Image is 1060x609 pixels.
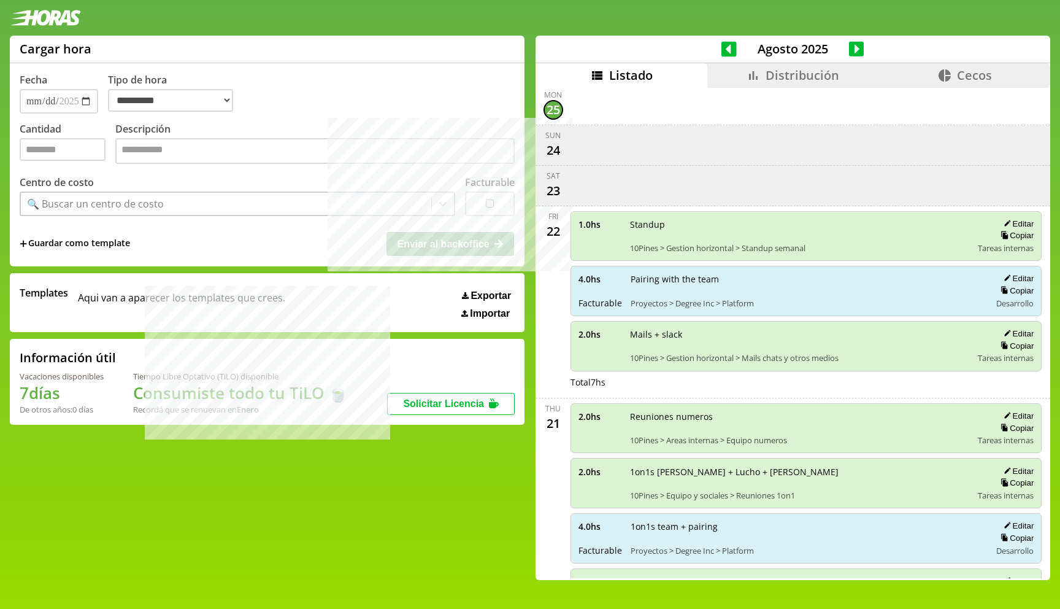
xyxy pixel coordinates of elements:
[1000,273,1034,284] button: Editar
[10,10,81,26] img: logotipo
[1000,466,1034,476] button: Editar
[108,73,243,114] label: Tipo de hora
[630,219,970,230] span: Standup
[630,466,970,478] span: 1on1s [PERSON_NAME] + Lucho + [PERSON_NAME]
[470,308,510,319] span: Importar
[609,67,653,83] span: Listado
[578,328,621,340] span: 2.0 hs
[20,41,91,57] h1: Cargar hora
[957,67,992,83] span: Cecos
[631,545,983,556] span: Proyectos > Degree Inc > Platform
[547,171,560,181] div: Sat
[997,285,1034,296] button: Copiar
[20,349,116,366] h2: Información útil
[978,352,1034,363] span: Tareas internas
[578,466,621,478] span: 2.0 hs
[465,176,515,189] label: Facturable
[470,290,511,301] span: Exportar
[108,89,233,112] select: Tipo de hora
[78,286,285,319] span: Aqui van a aparecer los templates que crees.
[20,382,104,404] h1: 7 días
[20,404,104,415] div: De otros años: 0 días
[631,521,983,532] span: 1on1s team + pairing
[20,73,47,87] label: Fecha
[996,545,1034,556] span: Desarrollo
[578,545,622,556] span: Facturable
[548,211,558,222] div: Fri
[578,219,621,230] span: 1.0 hs
[630,242,970,254] span: 10Pines > Gestion horizontal > Standup semanal
[996,298,1034,309] span: Desarrollo
[630,352,970,363] span: 10Pines > Gestion horizontal > Mails chats y otros medios
[20,371,104,382] div: Vacaciones disponibles
[133,404,348,415] div: Recordá que se renuevan en
[20,122,115,167] label: Cantidad
[545,130,561,141] div: Sun
[630,328,970,340] span: Mails + slack
[631,273,983,285] span: Pairing with the team
[115,122,515,167] label: Descripción
[237,404,259,415] b: Enero
[20,286,68,300] span: Templates
[543,222,563,241] div: 22
[20,237,27,250] span: +
[1000,411,1034,421] button: Editar
[578,411,621,422] span: 2.0 hs
[1000,521,1034,531] button: Editar
[1000,219,1034,229] button: Editar
[536,88,1050,578] div: scrollable content
[133,371,348,382] div: Tiempo Libre Optativo (TiLO) disponible
[997,341,1034,351] button: Copiar
[978,242,1034,254] span: Tareas internas
[578,576,621,588] span: 1.0 hs
[543,414,563,433] div: 21
[403,398,484,409] span: Solicitar Licencia
[20,237,130,250] span: +Guardar como template
[458,290,515,302] button: Exportar
[544,90,562,100] div: Mon
[578,521,622,532] span: 4.0 hs
[630,490,970,501] span: 10Pines > Equipo y sociales > Reuniones 1on1
[1000,328,1034,339] button: Editar
[115,138,515,164] textarea: Descripción
[27,197,164,211] div: 🔍 Buscar un centro de costo
[387,393,515,415] button: Solicitar Licencia
[543,100,563,120] div: 25
[978,435,1034,446] span: Tareas internas
[578,273,622,285] span: 4.0 hs
[630,435,970,446] span: 10Pines > Areas internas > Equipo numeros
[133,382,348,404] h1: Consumiste todo tu TiLO 🍵
[737,41,849,57] span: Agosto 2025
[543,141,563,160] div: 24
[630,576,970,588] span: Mails + slack
[545,403,561,414] div: Thu
[570,376,1042,388] div: Total 7 hs
[997,423,1034,433] button: Copiar
[578,297,622,309] span: Facturable
[997,478,1034,488] button: Copiar
[1000,576,1034,586] button: Editar
[543,181,563,201] div: 23
[766,67,839,83] span: Distribución
[20,138,106,161] input: Cantidad
[997,230,1034,241] button: Copiar
[20,176,94,189] label: Centro de costo
[631,298,983,309] span: Proyectos > Degree Inc > Platform
[630,411,970,422] span: Reuniones numeros
[978,490,1034,501] span: Tareas internas
[997,533,1034,543] button: Copiar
